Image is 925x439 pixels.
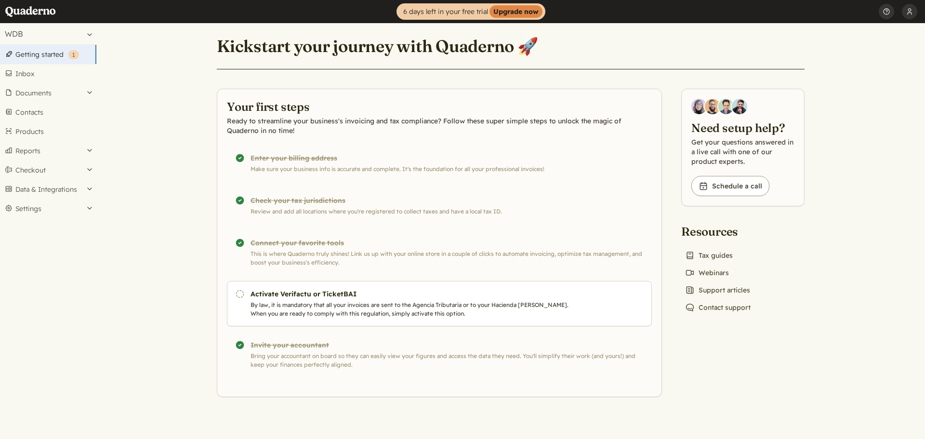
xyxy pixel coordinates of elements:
[251,301,579,318] p: By law, it is mandatory that all your invoices are sent to the Agencia Tributaria or to your Haci...
[718,99,734,114] img: Ivo Oltmans, Business Developer at Quaderno
[691,120,794,135] h2: Need setup help?
[681,283,754,297] a: Support articles
[681,249,737,262] a: Tax guides
[227,99,652,114] h2: Your first steps
[396,3,545,20] a: 6 days left in your free trialUpgrade now
[217,36,538,57] h1: Kickstart your journey with Quaderno 🚀
[681,301,754,314] a: Contact support
[72,51,75,58] span: 1
[681,266,733,279] a: Webinars
[691,99,707,114] img: Diana Carrasco, Account Executive at Quaderno
[732,99,747,114] img: Javier Rubio, DevRel at Quaderno
[681,224,754,239] h2: Resources
[227,116,652,135] p: Ready to streamline your business's invoicing and tax compliance? Follow these super simple steps...
[705,99,720,114] img: Jairo Fumero, Account Executive at Quaderno
[691,176,769,196] a: Schedule a call
[251,289,579,299] h3: Activate Verifactu or TicketBAI
[489,5,542,18] strong: Upgrade now
[691,137,794,166] p: Get your questions answered in a live call with one of our product experts.
[227,281,652,326] a: Activate Verifactu or TicketBAI By law, it is mandatory that all your invoices are sent to the Ag...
